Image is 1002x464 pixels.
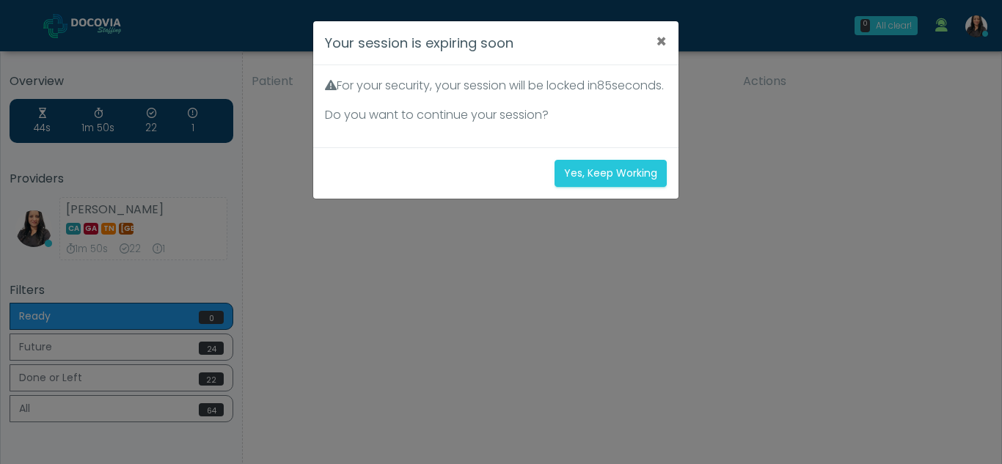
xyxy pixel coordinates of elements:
[325,106,667,124] p: Do you want to continue your session?
[325,77,667,95] p: For your security, your session will be locked in seconds.
[644,21,679,62] button: ×
[325,33,513,53] h4: Your session is expiring soon
[555,160,667,187] button: Yes, Keep Working
[597,77,612,94] span: 85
